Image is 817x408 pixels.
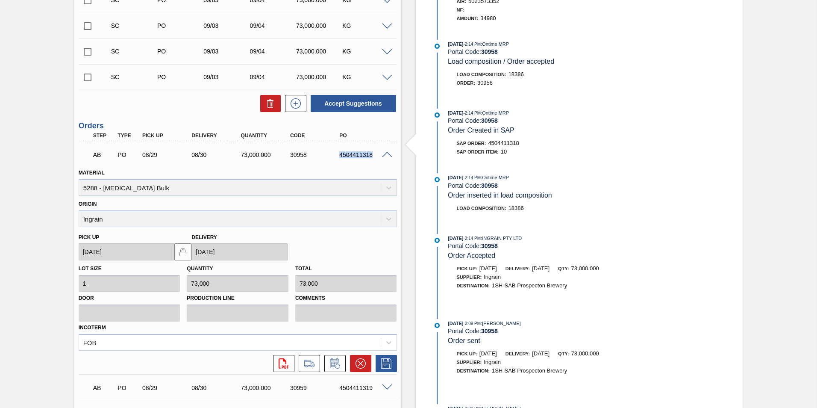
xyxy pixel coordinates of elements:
div: Cancel Order [346,355,371,372]
div: KG [340,48,392,55]
div: 73,000.000 [239,151,294,158]
span: [DATE] [448,321,463,326]
span: : Ontime MRP [481,41,509,47]
div: 4504411319 [337,384,392,391]
span: : [PERSON_NAME] [481,321,521,326]
label: Production Line [187,292,288,305]
span: Load composition / Order accepted [448,58,554,65]
strong: 30958 [481,242,498,249]
div: KG [340,74,392,80]
p: AB [93,384,115,391]
p: AB [93,151,115,158]
div: Inform order change [320,355,346,372]
div: 09/04/2025 [248,22,300,29]
label: Incoterm [79,325,106,331]
span: 34980 [480,15,496,21]
div: 08/30/2025 [189,151,244,158]
img: atual [435,323,440,328]
div: Step [91,133,117,139]
strong: 30958 [481,182,498,189]
div: Delivery [189,133,244,139]
label: Pick up [79,234,100,240]
span: Order sent [448,337,480,344]
span: Order Accepted [448,252,495,259]
span: Load Composition : [457,206,506,211]
span: [DATE] [532,265,550,272]
div: 09/03/2025 [201,74,253,80]
label: Quantity [187,266,213,272]
span: Pick up: [457,351,477,356]
span: 18386 [508,71,524,77]
div: Portal Code: [448,117,651,124]
img: atual [435,112,440,118]
label: Delivery [191,234,217,240]
h3: Orders [79,121,397,130]
span: Delivery: [505,351,530,356]
div: 73,000.000 [294,74,346,80]
div: 73,000.000 [239,384,294,391]
div: Purchase order [155,22,207,29]
span: Supplier: [457,275,482,280]
label: Lot size [79,266,102,272]
button: locked [174,243,191,260]
strong: 30958 [481,48,498,55]
div: Suggestion Created [109,48,161,55]
span: [DATE] [479,265,497,272]
input: mm/dd/yyyy [79,243,175,260]
span: 1SH-SAB Prospecton Brewery [492,282,567,289]
span: [DATE] [448,41,463,47]
div: Save Order [371,355,397,372]
span: Ingrain [484,359,501,365]
div: Purchase order [115,384,141,391]
div: FOB [83,339,97,346]
div: Awaiting Billing [91,378,117,397]
div: Portal Code: [448,328,651,334]
span: - 2:14 PM [464,111,481,115]
div: Go to Load Composition [294,355,320,372]
label: Material [79,170,105,176]
button: Accept Suggestions [311,95,396,112]
div: Open PDF file [269,355,294,372]
div: 09/04/2025 [248,48,300,55]
div: Quantity [239,133,294,139]
span: SAP Order Item: [457,149,499,154]
span: [DATE] [532,350,550,357]
img: atual [435,177,440,182]
span: - 2:09 PM [464,321,481,326]
span: Order Created in SAP [448,127,514,134]
span: Destination: [457,368,490,373]
span: 73,000.000 [571,265,599,272]
div: 09/04/2025 [248,74,300,80]
span: Load Composition : [457,72,506,77]
div: Purchase order [155,48,207,55]
span: - 2:14 PM [464,236,481,241]
span: [DATE] [448,236,463,241]
span: [DATE] [479,350,497,357]
span: 18386 [508,205,524,211]
span: - 2:14 PM [464,175,481,180]
div: Portal Code: [448,48,651,55]
div: Awaiting Billing [91,145,117,164]
span: Destination: [457,283,490,288]
div: 09/03/2025 [201,48,253,55]
label: Total [295,266,312,272]
span: SAP Order: [457,141,486,146]
div: 08/29/2025 [140,384,195,391]
div: Pick up [140,133,195,139]
div: Suggestion Created [109,22,161,29]
div: Type [115,133,141,139]
span: Order inserted in load composition [448,192,552,199]
div: 08/29/2025 [140,151,195,158]
span: NF: [457,7,464,12]
img: atual [435,44,440,49]
img: locked [178,247,188,257]
span: : INGRAIN PTY LTD [481,236,522,241]
img: atual [435,238,440,243]
div: 4504411318 [337,151,392,158]
div: Purchase order [115,151,141,158]
span: 73,000.000 [571,350,599,357]
div: 09/03/2025 [201,22,253,29]
div: 30959 [288,384,343,391]
span: Order : [457,80,475,86]
span: Supplier: [457,360,482,365]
